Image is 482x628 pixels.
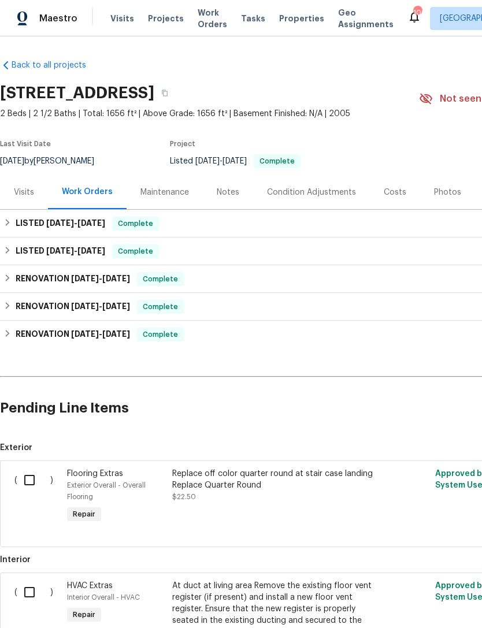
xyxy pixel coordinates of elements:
[138,273,183,285] span: Complete
[172,468,376,491] div: Replace off color quarter round at stair case landing Replace Quarter Round
[172,493,196,500] span: $22.50
[67,582,113,590] span: HVAC Extras
[71,274,99,283] span: [DATE]
[195,157,220,165] span: [DATE]
[77,247,105,255] span: [DATE]
[413,7,421,18] div: 106
[384,187,406,198] div: Costs
[170,157,301,165] span: Listed
[77,219,105,227] span: [DATE]
[39,13,77,24] span: Maestro
[102,330,130,338] span: [DATE]
[102,302,130,310] span: [DATE]
[113,218,158,229] span: Complete
[138,301,183,313] span: Complete
[16,244,105,258] h6: LISTED
[267,187,356,198] div: Condition Adjustments
[16,272,130,286] h6: RENOVATION
[71,302,130,310] span: -
[68,609,100,620] span: Repair
[140,187,189,198] div: Maintenance
[11,465,64,529] div: ( )
[113,246,158,257] span: Complete
[67,470,123,478] span: Flooring Extras
[195,157,247,165] span: -
[223,157,247,165] span: [DATE]
[46,219,74,227] span: [DATE]
[67,482,146,500] span: Exterior Overall - Overall Flooring
[217,187,239,198] div: Notes
[138,329,183,340] span: Complete
[71,302,99,310] span: [DATE]
[148,13,184,24] span: Projects
[170,140,195,147] span: Project
[46,219,105,227] span: -
[338,7,394,30] span: Geo Assignments
[71,274,130,283] span: -
[71,330,99,338] span: [DATE]
[16,217,105,231] h6: LISTED
[14,187,34,198] div: Visits
[68,508,100,520] span: Repair
[62,186,113,198] div: Work Orders
[46,247,105,255] span: -
[198,7,227,30] span: Work Orders
[110,13,134,24] span: Visits
[16,328,130,341] h6: RENOVATION
[71,330,130,338] span: -
[279,13,324,24] span: Properties
[241,14,265,23] span: Tasks
[16,300,130,314] h6: RENOVATION
[102,274,130,283] span: [DATE]
[255,158,299,165] span: Complete
[67,594,140,601] span: Interior Overall - HVAC
[154,83,175,103] button: Copy Address
[46,247,74,255] span: [DATE]
[434,187,461,198] div: Photos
